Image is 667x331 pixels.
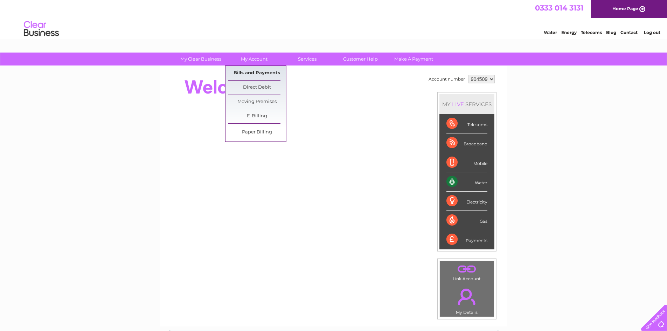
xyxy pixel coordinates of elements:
a: Make A Payment [385,53,443,65]
a: Contact [620,30,638,35]
a: Water [544,30,557,35]
a: Direct Debit [228,81,286,95]
a: . [442,284,492,309]
a: Energy [561,30,577,35]
div: Gas [446,211,487,230]
a: Moving Premises [228,95,286,109]
td: Account number [427,73,467,85]
a: Customer Help [332,53,389,65]
div: Telecoms [446,114,487,133]
a: E-Billing [228,109,286,123]
div: Electricity [446,192,487,211]
a: Bills and Payments [228,66,286,80]
div: MY SERVICES [439,94,494,114]
a: Log out [644,30,660,35]
div: Mobile [446,153,487,172]
a: . [442,263,492,275]
a: My Clear Business [172,53,230,65]
img: logo.png [23,18,59,40]
div: Payments [446,230,487,249]
a: Telecoms [581,30,602,35]
td: My Details [440,283,494,317]
a: Blog [606,30,616,35]
div: Clear Business is a trading name of Verastar Limited (registered in [GEOGRAPHIC_DATA] No. 3667643... [168,4,499,34]
div: Broadband [446,133,487,153]
td: Link Account [440,261,494,283]
a: My Account [225,53,283,65]
div: LIVE [451,101,465,108]
a: Paper Billing [228,125,286,139]
div: Water [446,172,487,192]
a: 0333 014 3131 [535,4,583,12]
a: Services [278,53,336,65]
